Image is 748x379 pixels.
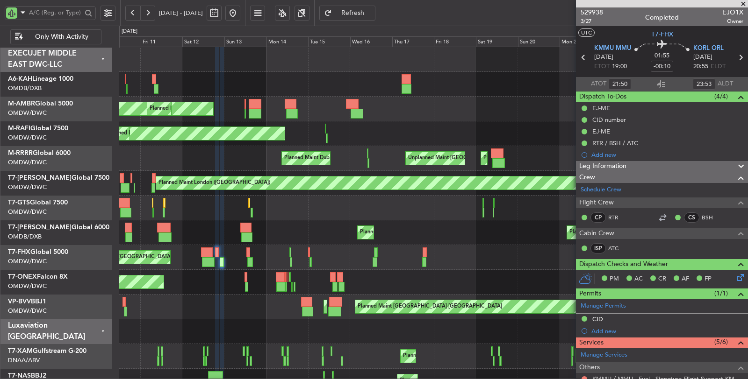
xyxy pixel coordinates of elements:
[360,225,516,239] div: Planned Maint [GEOGRAPHIC_DATA] ([GEOGRAPHIC_DATA] Intl)
[714,91,728,101] span: (4/4)
[8,125,68,132] a: M-RAFIGlobal 7500
[8,175,72,181] span: T7-[PERSON_NAME]
[8,76,73,82] a: A6-KAHLineage 1000
[578,28,595,37] button: UTC
[8,348,86,354] a: T7-XAMGulfstream G-200
[266,36,309,48] div: Mon 14
[8,175,109,181] a: T7-[PERSON_NAME]Global 7500
[722,7,743,17] span: EJO1X
[10,29,101,44] button: Only With Activity
[8,224,109,231] a: T7-[PERSON_NAME]Global 6000
[483,151,575,165] div: Planned Maint Dubai (Al Maktoum Intl)
[722,17,743,25] span: Owner
[579,91,626,102] span: Dispatch To-Dos
[579,259,668,270] span: Dispatch Checks and Weather
[594,53,613,62] span: [DATE]
[319,6,375,21] button: Refresh
[141,36,183,48] div: Fri 11
[693,44,724,53] span: KORL ORL
[591,327,743,335] div: Add new
[718,79,733,89] span: ALDT
[634,274,643,284] span: AC
[8,150,71,156] a: M-RRRRGlobal 6000
[8,109,47,117] a: OMDW/DWC
[308,36,350,48] div: Tue 15
[158,176,270,190] div: Planned Maint London ([GEOGRAPHIC_DATA])
[658,274,666,284] span: CR
[609,78,631,90] input: --:--
[705,274,712,284] span: FP
[693,62,708,71] span: 20:55
[284,151,376,165] div: Planned Maint Dubai (Al Maktoum Intl)
[693,53,712,62] span: [DATE]
[714,288,728,298] span: (1/1)
[8,199,30,206] span: T7-GTS
[99,36,141,48] div: Thu 10
[8,232,42,241] a: OMDB/DXB
[8,274,68,280] a: T7-ONEXFalcon 8X
[434,36,476,48] div: Fri 18
[8,282,47,290] a: OMDW/DWC
[581,17,603,25] span: 3/27
[8,76,32,82] span: A6-KAH
[350,36,392,48] div: Wed 16
[579,228,614,239] span: Cabin Crew
[8,356,40,365] a: DNAA/ABV
[581,7,603,17] span: 529938
[594,44,631,53] span: KMMU MMU
[8,100,35,107] span: M-AMBR
[334,10,372,16] span: Refresh
[581,351,627,360] a: Manage Services
[610,274,619,284] span: PM
[8,224,72,231] span: T7-[PERSON_NAME]
[579,337,604,348] span: Services
[592,116,626,124] div: CID number
[83,250,230,264] div: Planned Maint [GEOGRAPHIC_DATA] ([GEOGRAPHIC_DATA])
[518,36,560,48] div: Sun 20
[684,212,699,223] div: CS
[579,288,601,299] span: Permits
[581,185,621,195] a: Schedule Crew
[8,158,47,167] a: OMDW/DWC
[8,199,68,206] a: T7-GTSGlobal 7500
[579,197,614,208] span: Flight Crew
[8,150,33,156] span: M-RRRR
[592,127,610,135] div: EJ-ME
[592,139,638,147] div: RTR / BSH / ATC
[592,315,603,323] div: CID
[392,36,434,48] div: Thu 17
[182,36,224,48] div: Sat 12
[560,36,602,48] div: Mon 21
[25,34,98,40] span: Only With Activity
[569,225,726,239] div: Planned Maint [GEOGRAPHIC_DATA] ([GEOGRAPHIC_DATA] Intl)
[8,307,47,315] a: OMDW/DWC
[476,36,518,48] div: Sat 19
[8,298,46,305] a: VP-BVVBBJ1
[590,212,606,223] div: CP
[591,79,606,89] span: ATOT
[8,133,47,142] a: OMDW/DWC
[326,300,465,314] div: Unplanned Maint [GEOGRAPHIC_DATA] (Al Maktoum Intl)
[8,274,37,280] span: T7-ONEX
[654,51,669,61] span: 01:55
[608,244,629,253] a: ATC
[645,13,679,22] div: Completed
[711,62,726,71] span: ELDT
[159,9,203,17] span: [DATE] - [DATE]
[608,213,629,222] a: RTR
[702,213,723,222] a: BSH
[8,183,47,191] a: OMDW/DWC
[8,257,47,266] a: OMDW/DWC
[8,348,33,354] span: T7-XAM
[682,274,689,284] span: AF
[693,78,715,90] input: --:--
[579,161,626,172] span: Leg Information
[594,62,610,71] span: ETOT
[579,172,595,183] span: Crew
[591,151,743,159] div: Add new
[8,372,31,379] span: T7-NAS
[358,300,502,314] div: Planned Maint [GEOGRAPHIC_DATA]-[GEOGRAPHIC_DATA]
[8,249,68,255] a: T7-FHXGlobal 5000
[408,151,547,165] div: Unplanned Maint [GEOGRAPHIC_DATA] (Al Maktoum Intl)
[612,62,627,71] span: 19:00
